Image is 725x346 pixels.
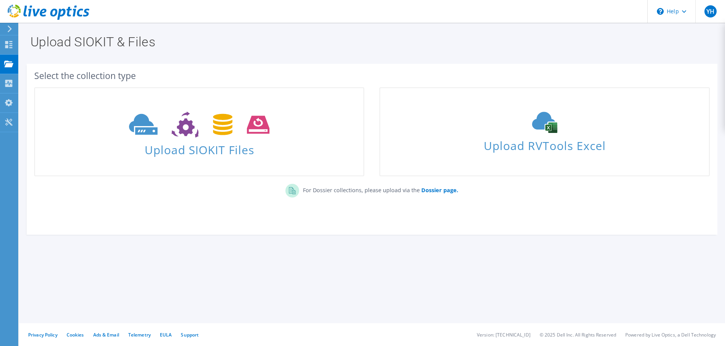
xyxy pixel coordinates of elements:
a: Support [181,332,199,338]
h1: Upload SIOKIT & Files [30,35,710,48]
span: Upload RVTools Excel [380,136,709,152]
div: Select the collection type [34,71,710,80]
a: Dossier page. [420,186,458,194]
a: Cookies [67,332,84,338]
span: YH [704,5,717,17]
p: For Dossier collections, please upload via the [299,184,458,194]
a: EULA [160,332,172,338]
a: Ads & Email [93,332,119,338]
li: Powered by Live Optics, a Dell Technology [625,332,716,338]
li: Version: [TECHNICAL_ID] [477,332,531,338]
span: Upload SIOKIT Files [35,139,363,156]
a: Upload SIOKIT Files [34,87,364,176]
svg: \n [657,8,664,15]
a: Telemetry [128,332,151,338]
li: © 2025 Dell Inc. All Rights Reserved [540,332,616,338]
a: Upload RVTools Excel [379,87,709,176]
a: Privacy Policy [28,332,57,338]
b: Dossier page. [421,186,458,194]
